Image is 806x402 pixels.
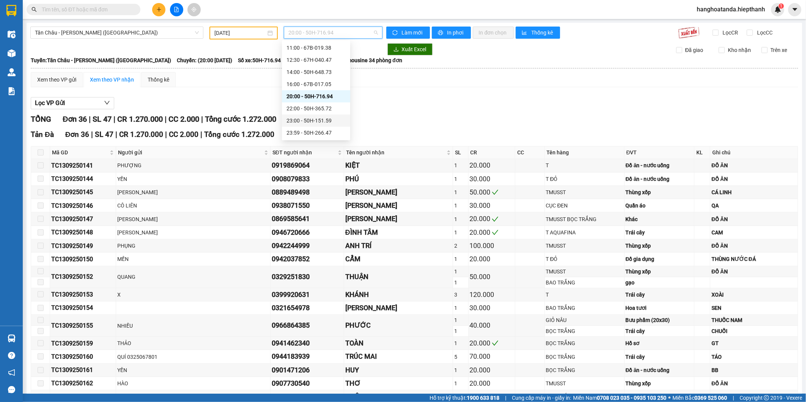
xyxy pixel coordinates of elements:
div: 0889489498 [272,187,343,198]
div: SEN [712,304,797,312]
span: Tổng cước 1.272.000 [205,115,276,124]
div: 30.000 [470,200,514,211]
div: 20.000 [470,227,514,238]
td: 0946720666 [271,226,344,239]
span: check [492,189,499,196]
div: PHƯỚC [345,320,452,331]
div: THẢO [117,339,269,347]
td: NGUYỄN BẢO PHÚC [344,212,453,226]
td: TC1309250155 [50,315,116,337]
div: Hoa tươi [626,304,693,312]
span: CC 2.000 [169,130,198,139]
span: Người gửi [118,148,263,157]
div: 3 [454,291,467,299]
div: 1 [454,188,467,196]
div: BỌC TRẮNG [546,339,623,347]
div: Đồ ăn - nước uống [626,161,693,170]
div: 0901471206 [272,365,343,375]
div: GT [712,339,797,347]
div: gạo [626,278,693,287]
th: CC [515,146,545,159]
span: aim [191,7,197,12]
span: CR 1.270.000 [119,130,163,139]
div: Thùng xốp [626,188,693,196]
td: 0944183939 [271,350,344,363]
td: 0869585641 [271,212,344,226]
td: KIỆT [344,159,453,172]
span: Loại xe: Limousine 34 phòng đơn [323,56,402,64]
span: Số xe: 50H-716.94 [238,56,281,64]
div: [PERSON_NAME] [345,303,452,313]
button: In đơn chọn [473,27,514,39]
th: ĐVT [625,146,695,159]
div: QUANG [117,273,269,281]
div: TÁO [712,353,797,361]
div: Hồ sơ [626,339,693,347]
div: 1 [454,161,467,170]
div: Trái cây [626,228,693,237]
div: 30.000 [470,174,514,184]
span: | [165,130,167,139]
div: 20.000 [470,160,514,171]
span: check [492,340,499,347]
span: plus [156,7,162,12]
span: Làm mới [402,28,424,37]
td: KIM ANH [344,199,453,212]
span: hanghoatanda.hiepthanh [691,5,771,14]
td: 0942037852 [271,253,344,266]
div: KIỆT [345,160,452,171]
div: QUÍ 0325067801 [117,353,269,361]
div: T [546,291,623,299]
span: SĐT người nhận [272,148,336,157]
div: 0321654978 [272,303,343,313]
div: 12:30 - 67H-040.47 [287,56,346,64]
div: THƠ [345,378,452,389]
div: TC1309250146 [51,201,115,210]
td: THƠ [344,377,453,390]
span: file-add [174,7,179,12]
div: BỌC TRẮNG [546,353,623,361]
span: search [31,7,37,12]
div: 0329251830 [272,272,343,282]
div: 0942037852 [272,254,343,264]
span: down [104,100,110,106]
div: TC1309250153 [51,290,115,299]
td: NAM TẤN [344,301,453,315]
span: Tên người nhận [346,148,446,157]
div: 1 [454,255,467,263]
div: BB [712,366,797,374]
div: PHÚ [345,174,452,184]
td: THUẬN [344,266,453,288]
div: Thống kê [148,75,169,84]
div: 1 [454,379,467,388]
div: ĐÌNH TÂM [345,227,452,238]
div: 23:59 - 50H-266.47 [287,129,346,137]
span: download [394,47,399,53]
td: 0919869064 [271,159,344,172]
div: [PERSON_NAME] [117,188,269,196]
div: 120.000 [470,289,514,300]
span: Lọc CR [720,28,740,37]
div: T AQUAFINA [546,228,623,237]
td: PHƯỚC [344,315,453,337]
div: CẨM [345,254,452,264]
div: YẾN [117,175,269,183]
div: Đồ ăn - nước uống [626,175,693,183]
td: 0901471206 [271,364,344,377]
div: 30.000 [470,303,514,313]
div: ĐỒ ĂN [712,379,797,388]
div: 20:00 - 50H-716.94 [287,92,346,100]
div: 1 [454,175,467,183]
div: 20.000 [470,378,514,389]
div: 1 [454,339,467,347]
div: T ĐỎ [546,255,623,263]
div: ĐỒ ĂN [712,215,797,223]
div: Quần áo [626,201,693,210]
span: Lọc VP Gửi [35,98,65,108]
div: TC1309250147 [51,214,115,224]
div: TMUSST [546,379,623,388]
span: notification [8,369,15,376]
input: 13/09/2025 [214,29,266,37]
div: 0944183939 [272,351,343,362]
div: THUẬN [345,272,452,282]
